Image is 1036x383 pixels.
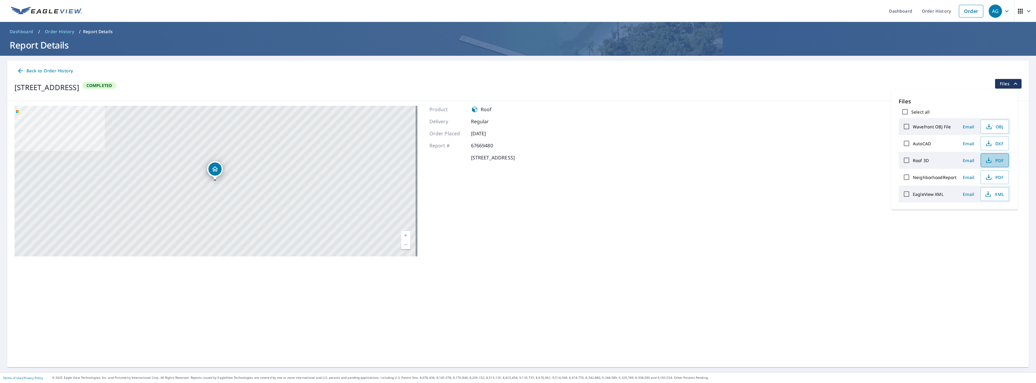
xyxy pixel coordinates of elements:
[995,79,1022,89] button: filesDropdownBtn-67669480
[985,190,1004,198] span: XML
[10,29,33,35] span: Dashboard
[961,124,976,130] span: Email
[981,120,1009,133] button: OBJ
[959,173,978,182] button: Email
[429,118,466,125] p: Delivery
[79,28,81,35] li: /
[913,141,931,146] label: AutoCAD
[52,375,1033,380] p: © 2025 Eagle View Technologies, Inc. and Pictometry International Corp. All Rights Reserved. Repo...
[17,67,73,75] span: Back to Order History
[961,158,976,163] span: Email
[471,142,507,149] p: 67669480
[7,39,1029,51] h1: Report Details
[981,137,1009,150] button: DXF
[7,27,36,36] a: Dashboard
[83,29,113,35] p: Report Details
[471,118,507,125] p: Regular
[471,154,515,161] p: [STREET_ADDRESS]
[959,156,978,165] button: Email
[45,29,74,35] span: Order History
[961,174,976,180] span: Email
[401,231,410,240] a: Current Level 17, Zoom In
[429,130,466,137] p: Order Placed
[14,82,79,93] div: [STREET_ADDRESS]
[1000,80,1019,87] span: Files
[981,170,1009,184] button: PDF
[985,157,1004,164] span: PDF
[899,97,1010,105] p: Files
[913,124,951,130] label: Wavefront OBJ File
[23,376,43,380] a: Privacy Policy
[401,240,410,249] a: Current Level 17, Zoom Out
[429,106,466,113] p: Product
[961,141,976,146] span: Email
[985,174,1004,181] span: PDF
[42,27,76,36] a: Order History
[959,5,983,17] a: Order
[207,161,223,180] div: Dropped pin, building 1, Residential property, 102 Grand St Lowell, MA 01851
[14,65,75,77] a: Back to Order History
[913,174,956,180] label: NeighborhoodReport
[11,7,82,16] img: EV Logo
[429,142,466,149] p: Report #
[7,27,1029,36] nav: breadcrumb
[959,190,978,199] button: Email
[471,130,507,137] p: [DATE]
[981,153,1009,167] button: PDF
[985,123,1004,130] span: OBJ
[989,5,1002,18] div: AG
[471,106,507,113] div: Roof
[83,83,116,88] span: Completed
[961,191,976,197] span: Email
[911,109,930,115] label: Select all
[959,122,978,131] button: Email
[981,187,1009,201] button: XML
[985,140,1004,147] span: DXF
[3,376,43,380] p: |
[959,139,978,148] button: Email
[3,376,22,380] a: Terms of Use
[913,191,944,197] label: EagleView XML
[913,158,929,163] label: Roof 3D
[38,28,40,35] li: /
